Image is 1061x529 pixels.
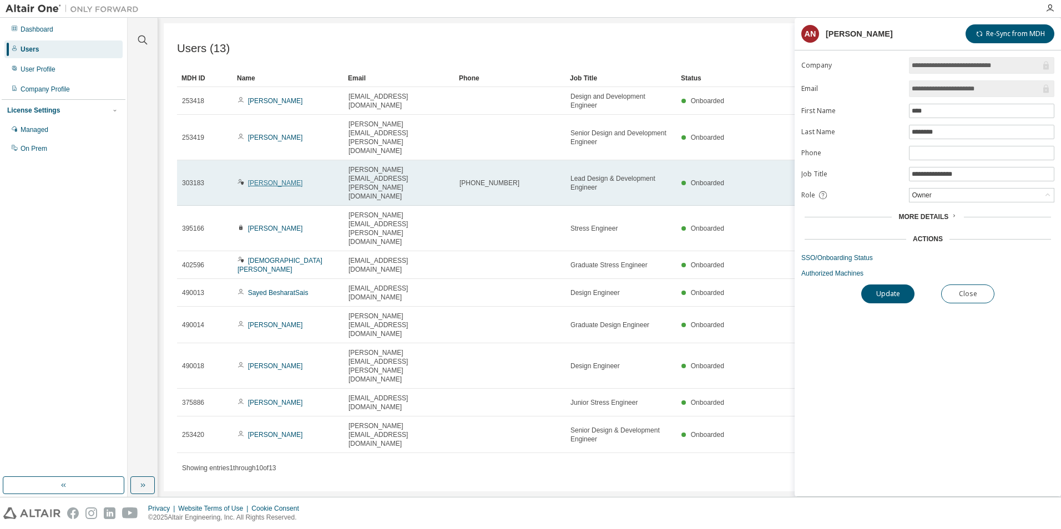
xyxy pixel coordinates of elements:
[248,179,303,187] a: [PERSON_NAME]
[21,45,39,54] div: Users
[910,189,933,201] div: Owner
[913,235,943,243] div: Actions
[570,224,618,233] span: Stress Engineer
[104,507,115,519] img: linkedin.svg
[248,134,303,141] a: [PERSON_NAME]
[177,42,230,55] span: Users (13)
[898,213,948,221] span: More Details
[691,321,724,329] span: Onboarded
[182,430,204,439] span: 253420
[21,25,53,34] div: Dashboard
[6,3,144,14] img: Altair One
[348,394,449,411] span: [EMAIL_ADDRESS][DOMAIN_NAME]
[348,92,449,110] span: [EMAIL_ADDRESS][DOMAIN_NAME]
[237,69,339,87] div: Name
[570,398,638,407] span: Junior Stress Engineer
[801,106,902,115] label: First Name
[570,288,620,297] span: Design Engineer
[801,170,902,179] label: Job Title
[21,65,55,74] div: User Profile
[691,399,724,406] span: Onboarded
[248,431,303,439] a: [PERSON_NAME]
[691,179,724,187] span: Onboarded
[248,289,309,297] a: Sayed BesharatSais
[570,261,648,269] span: Graduate Stress Engineer
[85,507,97,519] img: instagram.svg
[459,69,561,87] div: Phone
[148,504,178,513] div: Privacy
[801,25,819,43] div: AN
[570,69,672,87] div: Job Title
[248,321,303,329] a: [PERSON_NAME]
[348,120,449,155] span: [PERSON_NAME][EMAIL_ADDRESS][PERSON_NAME][DOMAIN_NAME]
[801,128,902,136] label: Last Name
[178,504,251,513] div: Website Terms of Use
[801,253,1054,262] a: SSO/Onboarding Status
[248,225,303,232] a: [PERSON_NAME]
[801,149,902,157] label: Phone
[348,256,449,274] span: [EMAIL_ADDRESS][DOMAIN_NAME]
[251,504,305,513] div: Cookie Consent
[181,69,228,87] div: MDH ID
[238,257,322,273] a: [DEMOGRAPHIC_DATA][PERSON_NAME]
[348,312,449,338] span: [PERSON_NAME][EMAIL_ADDRESS][DOMAIN_NAME]
[7,106,60,115] div: License Settings
[941,284,994,303] button: Close
[801,61,902,70] label: Company
[966,24,1054,43] button: Re-Sync from MDH
[182,261,204,269] span: 402596
[691,225,724,232] span: Onboarded
[182,288,204,297] span: 490013
[182,179,204,187] span: 303183
[570,174,671,192] span: Lead Design & Development Engineer
[348,211,449,246] span: [PERSON_NAME][EMAIL_ADDRESS][PERSON_NAME][DOMAIN_NAME]
[459,179,519,187] span: [PHONE_NUMBER]
[182,133,204,142] span: 253419
[681,69,984,87] div: Status
[248,399,303,406] a: [PERSON_NAME]
[21,125,48,134] div: Managed
[182,398,204,407] span: 375886
[570,362,620,370] span: Design Engineer
[122,507,138,519] img: youtube.svg
[691,431,724,439] span: Onboarded
[182,224,204,233] span: 395166
[148,513,306,522] p: © 2025 Altair Engineering, Inc. All Rights Reserved.
[910,189,1054,202] div: Owner
[248,97,303,105] a: [PERSON_NAME]
[691,289,724,297] span: Onboarded
[182,96,204,105] span: 253418
[3,507,60,519] img: altair_logo.svg
[691,362,724,370] span: Onboarded
[348,421,449,448] span: [PERSON_NAME][EMAIL_ADDRESS][DOMAIN_NAME]
[691,134,724,141] span: Onboarded
[348,165,449,201] span: [PERSON_NAME][EMAIL_ADDRESS][PERSON_NAME][DOMAIN_NAME]
[801,84,902,93] label: Email
[570,426,671,444] span: Senior Design & Development Engineer
[826,29,893,38] div: [PERSON_NAME]
[691,97,724,105] span: Onboarded
[21,144,47,153] div: On Prem
[182,464,276,472] span: Showing entries 1 through 10 of 13
[182,321,204,329] span: 490014
[570,129,671,146] span: Senior Design and Development Engineer
[691,261,724,269] span: Onboarded
[801,269,1054,278] a: Authorized Machines
[182,362,204,370] span: 490018
[348,69,450,87] div: Email
[21,85,70,94] div: Company Profile
[801,191,815,200] span: Role
[861,284,915,303] button: Update
[570,321,649,329] span: Graduate Design Engineer
[67,507,79,519] img: facebook.svg
[348,284,449,302] span: [EMAIL_ADDRESS][DOMAIN_NAME]
[570,92,671,110] span: Design and Development Engineer
[248,362,303,370] a: [PERSON_NAME]
[348,348,449,384] span: [PERSON_NAME][EMAIL_ADDRESS][PERSON_NAME][DOMAIN_NAME]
